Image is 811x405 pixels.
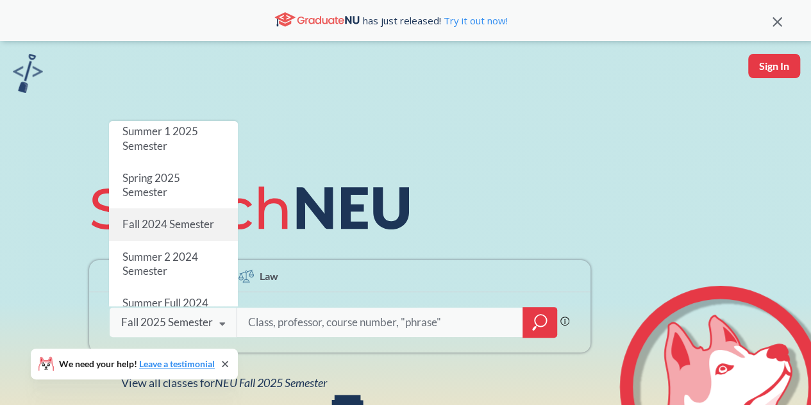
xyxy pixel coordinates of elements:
[247,309,514,336] input: Class, professor, course number, "phrase"
[122,297,208,324] span: Summer Full 2024 Semester
[363,13,508,28] span: has just released!
[121,315,213,329] div: Fall 2025 Semester
[122,218,213,231] span: Fall 2024 Semester
[122,171,180,199] span: Spring 2025 Semester
[13,54,43,97] a: sandbox logo
[139,358,215,369] a: Leave a testimonial
[13,54,43,93] img: sandbox logo
[260,269,278,283] span: Law
[59,360,215,368] span: We need your help!
[215,376,327,390] span: NEU Fall 2025 Semester
[441,14,508,27] a: Try it out now!
[532,313,548,331] svg: magnifying glass
[121,376,327,390] span: View all classes for
[122,125,197,153] span: Summer 1 2025 Semester
[748,54,800,78] button: Sign In
[523,307,557,338] div: magnifying glass
[122,250,197,277] span: Summer 2 2024 Semester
